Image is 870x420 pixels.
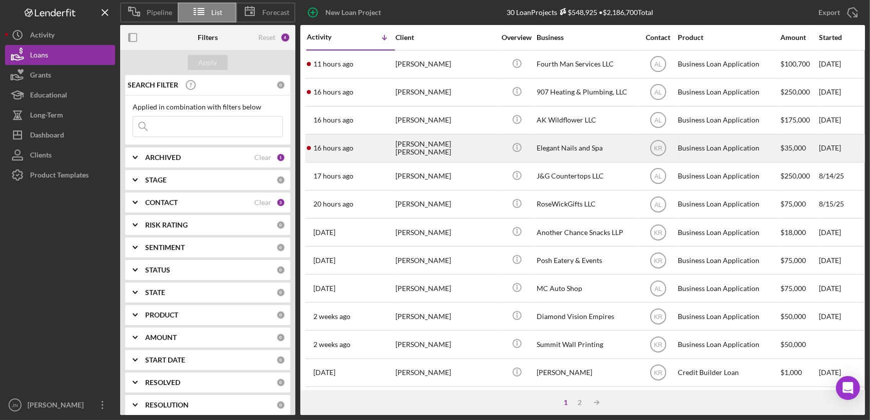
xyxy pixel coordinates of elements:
span: Forecast [262,8,289,16]
b: ARCHIVED [145,153,181,161]
div: 0 [276,220,285,229]
div: [PERSON_NAME] [395,359,496,386]
div: [PERSON_NAME] [25,395,90,417]
div: Amount [780,33,818,41]
div: Grants [30,65,51,87]
div: [PERSON_NAME] [395,303,496,329]
div: [DATE] [819,303,864,329]
div: Product Templates [30,165,89,187]
time: 2025-09-09 17:41 [313,340,350,348]
button: Grants [5,65,115,85]
text: AL [654,117,662,124]
div: Another Chance Snacks LLP [537,219,637,245]
div: Business Loan Application [678,387,778,414]
div: Business Loan Application [678,303,778,329]
span: Pipeline [147,8,172,16]
a: Product Templates [5,165,115,185]
span: $18,000 [780,228,806,236]
b: START DATE [145,356,185,364]
text: AL [654,173,662,180]
div: Export [818,2,840,22]
div: [PERSON_NAME] [395,387,496,414]
time: 2025-09-22 23:28 [313,116,353,124]
div: Activity [30,25,55,47]
div: Diamond Vision Empires [537,303,637,329]
div: Summit Wall Printing [537,331,637,357]
div: 0 [276,355,285,364]
div: 0 [276,333,285,342]
div: [DATE] [819,359,864,386]
div: AK Wildflower LLC [537,107,637,133]
div: [DATE] [819,387,864,414]
div: 0 [276,175,285,184]
b: PRODUCT [145,311,178,319]
div: 8/14/25 [819,163,864,189]
a: Clients [5,145,115,165]
div: Business Loan Application [678,135,778,161]
a: Loans [5,45,115,65]
span: $35,000 [780,143,806,152]
button: Activity [5,25,115,45]
div: Educational [30,85,67,107]
text: KR [654,313,662,320]
span: $175,000 [780,115,810,124]
button: JN[PERSON_NAME] [5,395,115,415]
div: New Loan Project [325,2,381,22]
div: Contact [639,33,677,41]
div: Apply [199,55,217,70]
div: Business Loan Application [678,107,778,133]
div: 907 Heating & Plumbing, LLC [537,79,637,105]
text: AL [654,61,662,68]
text: AL [654,89,662,96]
text: AL [654,285,662,292]
time: 2025-09-22 22:54 [313,172,353,180]
div: Business Loan Application [678,163,778,189]
div: Applied in combination with filters below [133,103,283,111]
div: Business [537,33,637,41]
div: 0 [276,400,285,409]
div: 3 [276,198,285,207]
div: Credit Builder Loan [678,359,778,386]
div: 0 [276,378,285,387]
div: Reset [258,33,275,41]
div: Loans [30,45,48,67]
div: [DATE] [819,275,864,301]
div: Business Loan Application [678,331,778,357]
div: [DATE] [819,247,864,273]
b: STATE [145,288,165,296]
text: AL [654,201,662,208]
text: KR [654,369,662,376]
text: KR [654,229,662,236]
div: J&G Countertops LLC [537,163,637,189]
div: Open Intercom Messenger [836,376,860,400]
div: Coffee Guys LLC [537,387,637,414]
div: Clear [254,198,271,206]
div: [PERSON_NAME] [395,219,496,245]
div: Business Loan Application [678,79,778,105]
span: $250,000 [780,87,810,96]
div: [DATE] [819,51,864,77]
div: [DATE] [819,135,864,161]
div: Activity [307,33,351,41]
span: $75,000 [780,284,806,292]
div: 0 [276,243,285,252]
button: Apply [188,55,228,70]
div: Clear [254,153,271,161]
b: RESOLVED [145,378,180,386]
button: Educational [5,85,115,105]
div: Business Loan Application [678,247,778,273]
div: Long-Term [30,105,63,127]
text: JN [12,402,18,408]
a: Dashboard [5,125,115,145]
div: Started [819,33,864,41]
time: 2025-09-22 23:10 [313,144,353,152]
div: MC Auto Shop [537,275,637,301]
div: [PERSON_NAME] [395,275,496,301]
span: $75,000 [780,256,806,264]
div: 0 [276,265,285,274]
div: Business Loan Application [678,275,778,301]
div: Business Loan Application [678,219,778,245]
div: [PERSON_NAME] [537,359,637,386]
